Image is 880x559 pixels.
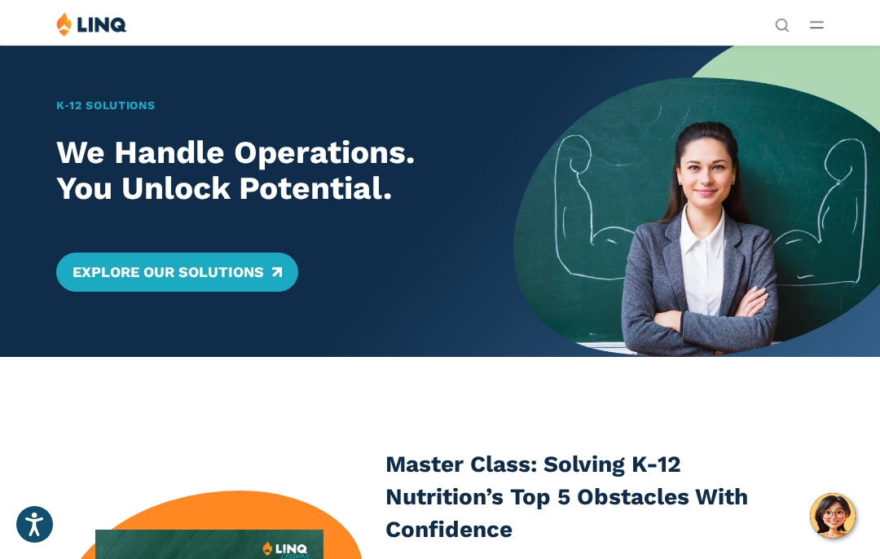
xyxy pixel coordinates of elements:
button: Open Search Bar [775,16,790,31]
button: Hello, have a question? Let’s chat. [810,493,856,539]
a: Explore Our Solutions [56,253,298,292]
h2: We Handle Operations. You Unlock Potential. [56,134,477,208]
nav: Utility Navigation [775,11,790,31]
h1: K‑12 Solutions [56,97,477,114]
button: Open Main Menu [810,15,824,33]
img: Home Banner [513,45,880,357]
h3: Master Class: Solving K-12 Nutrition’s Top 5 Obstacles With Confidence [385,448,758,545]
img: LINQ | K‑12 Software [56,11,127,37]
